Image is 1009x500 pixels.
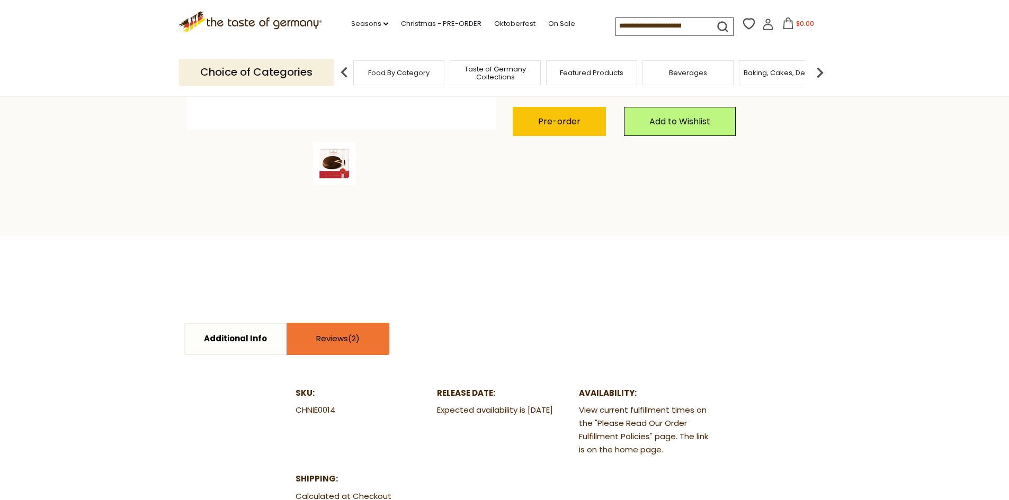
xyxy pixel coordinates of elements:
[296,404,430,417] dd: CHNIE0014
[351,18,388,30] a: Seasons
[296,472,430,486] dt: Shipping:
[296,387,430,400] dt: SKU:
[809,62,831,83] img: next arrow
[185,324,286,354] a: Additional Info
[744,69,826,77] a: Baking, Cakes, Desserts
[334,62,355,83] img: previous arrow
[579,404,713,457] dd: View current fulfillment times on the "Please Read Our Order Fulfillment Policies" page. The link...
[179,59,334,85] p: Choice of Categories
[437,404,572,417] dd: Expected availability is [DATE]
[453,65,538,81] a: Taste of Germany Collections
[288,324,388,354] a: Reviews
[538,115,581,128] span: Pre-order
[513,107,606,136] button: Pre-order
[796,19,814,28] span: $0.00
[560,69,623,77] a: Featured Products
[368,69,430,77] a: Food By Category
[776,17,821,33] button: $0.00
[548,18,575,30] a: On Sale
[494,18,535,30] a: Oktoberfest
[437,387,572,400] dt: Release Date:
[669,69,707,77] a: Beverages
[579,387,713,400] dt: Availability:
[313,142,355,185] img: Niederegger Luebecker Gourmet Marzipan Cake
[401,18,481,30] a: Christmas - PRE-ORDER
[624,107,736,136] a: Add to Wishlist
